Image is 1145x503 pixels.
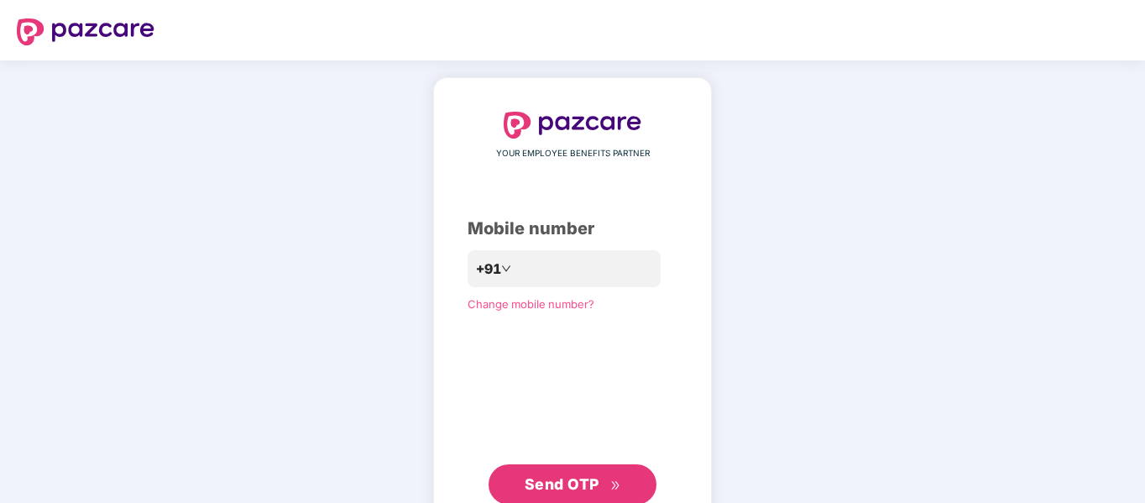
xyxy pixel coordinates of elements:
img: logo [17,18,154,45]
div: Mobile number [468,216,677,242]
span: down [501,264,511,274]
img: logo [504,112,641,139]
span: +91 [476,259,501,280]
a: Change mobile number? [468,297,594,311]
span: Send OTP [525,475,599,493]
span: double-right [610,480,621,491]
span: YOUR EMPLOYEE BENEFITS PARTNER [496,147,650,160]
